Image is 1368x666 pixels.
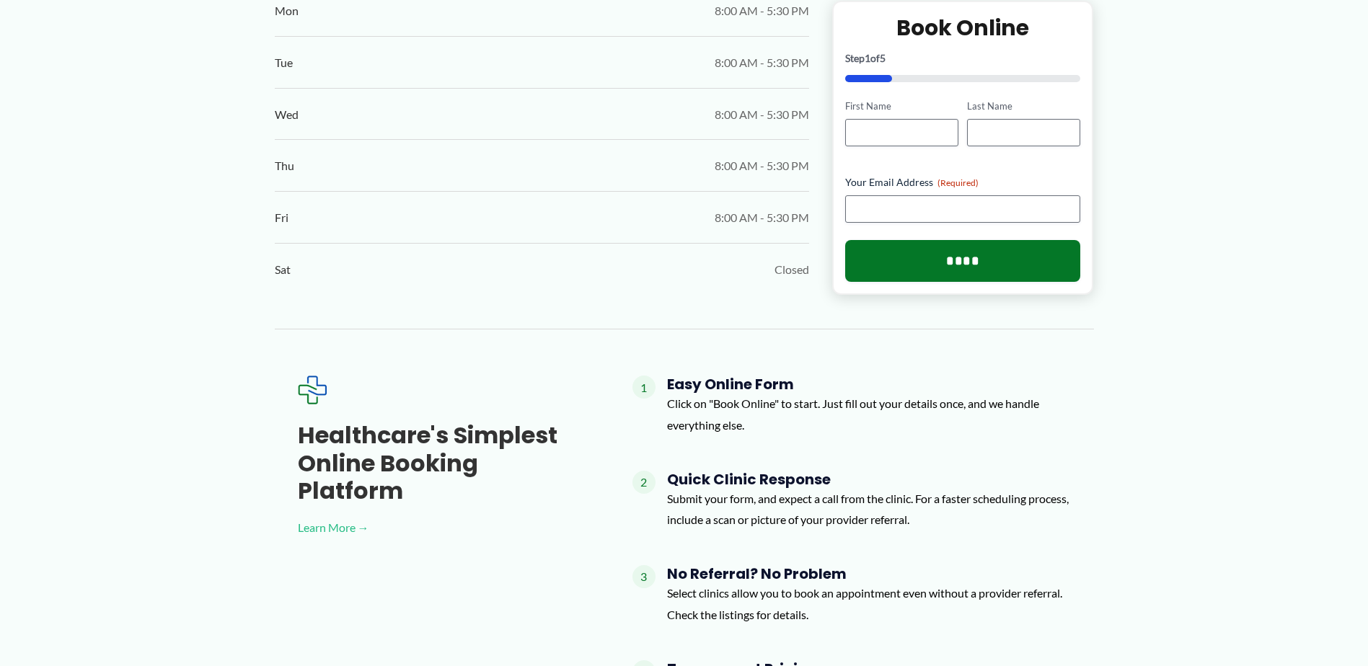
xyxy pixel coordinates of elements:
p: Click on "Book Online" to start. Just fill out your details once, and we handle everything else. [667,393,1071,435]
h3: Healthcare's simplest online booking platform [298,422,586,505]
p: Submit your form, and expect a call from the clinic. For a faster scheduling process, include a s... [667,488,1071,530]
span: Fri [275,207,288,228]
label: Last Name [967,99,1080,113]
span: 8:00 AM - 5:30 PM [715,52,809,74]
span: Thu [275,155,294,177]
h2: Book Online [845,14,1081,42]
img: Expected Healthcare Logo [298,376,327,404]
span: Wed [275,104,299,125]
span: 2 [632,471,656,494]
span: 3 [632,565,656,588]
span: Tue [275,52,293,74]
p: Step of [845,53,1081,63]
span: (Required) [937,177,979,187]
label: Your Email Address [845,174,1081,189]
h4: Easy Online Form [667,376,1071,393]
h4: No Referral? No Problem [667,565,1071,582]
span: 1 [632,376,656,399]
span: 1 [865,52,870,64]
span: 8:00 AM - 5:30 PM [715,104,809,125]
label: First Name [845,99,958,113]
span: Closed [775,259,809,280]
span: 8:00 AM - 5:30 PM [715,207,809,228]
p: Select clinics allow you to book an appointment even without a provider referral. Check the listi... [667,582,1071,625]
h4: Quick Clinic Response [667,471,1071,488]
span: Sat [275,259,291,280]
a: Learn More → [298,517,586,538]
span: 5 [880,52,886,64]
span: 8:00 AM - 5:30 PM [715,155,809,177]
